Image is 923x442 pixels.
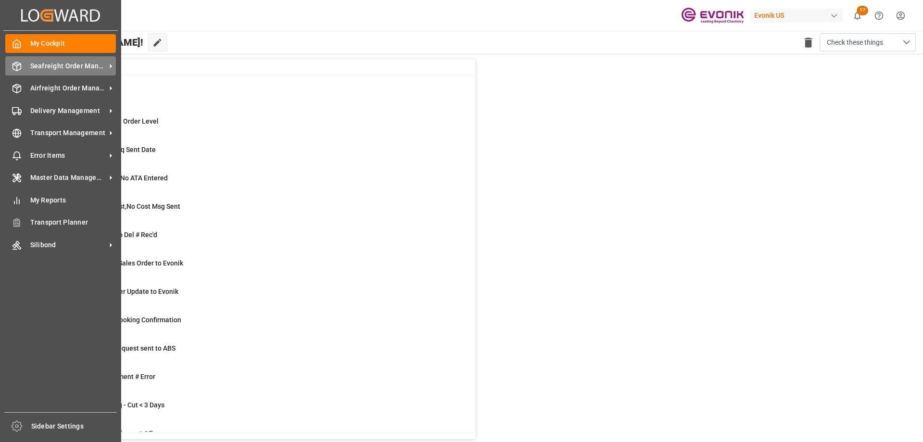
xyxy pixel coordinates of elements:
span: Transport Planner [30,217,116,227]
div: Evonik US [750,9,843,23]
span: Seafreight Order Management [30,61,106,71]
a: 1Pending Bkg Request sent to ABSShipment [50,343,463,364]
a: 22ETA > 10 Days , No ATA EnteredShipment [50,173,463,193]
span: 17 [857,6,868,15]
a: 32ABS: Missing Booking ConfirmationShipment [50,315,463,335]
span: Pending Bkg Request sent to ABS [74,344,175,352]
a: 11ETD < 3 Days,No Del # Rec'dShipment [50,230,463,250]
span: Airfreight Order Management [30,83,106,93]
a: 8ABS: No Bkg Req Sent DateShipment [50,145,463,165]
button: Help Center [868,5,890,26]
span: Master Data Management [30,173,106,183]
span: Check these things [827,38,883,48]
a: 13332allRowsDelivery [50,88,463,108]
span: ABS: Missing Booking Confirmation [74,316,181,324]
a: 40ETD>3 Days Past,No Cost Msg SentShipment [50,202,463,222]
span: Hello [PERSON_NAME]! [40,33,143,51]
a: 2Main-Leg Shipment # ErrorShipment [50,372,463,392]
span: Error Items [30,151,106,161]
a: 0Error Sales Order Update to EvonikShipment [50,287,463,307]
span: Error on Initial Sales Order to Evonik [74,259,183,267]
a: 43TU: PGI Missing - Cut < 3 DaysTransport Unit [50,400,463,420]
span: Sidebar Settings [31,421,117,431]
span: Delivery Management [30,106,106,116]
a: Transport Planner [5,213,116,232]
span: Error Sales Order Update to Evonik [74,288,178,295]
a: My Cockpit [5,34,116,53]
a: 0Error on Initial Sales Order to EvonikShipment [50,258,463,278]
button: open menu [820,33,916,51]
button: show 17 new notifications [847,5,868,26]
span: My Reports [30,195,116,205]
a: My Reports [5,190,116,209]
button: Evonik US [750,6,847,25]
span: ETD>3 Days Past,No Cost Msg Sent [74,202,180,210]
span: Transport Management [30,128,106,138]
img: Evonik-brand-mark-Deep-Purple-RGB.jpeg_1700498283.jpeg [681,7,744,24]
span: My Cockpit [30,38,116,49]
a: 0MOT Missing at Order LevelSales Order-IVPO [50,116,463,137]
span: Silibond [30,240,106,250]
